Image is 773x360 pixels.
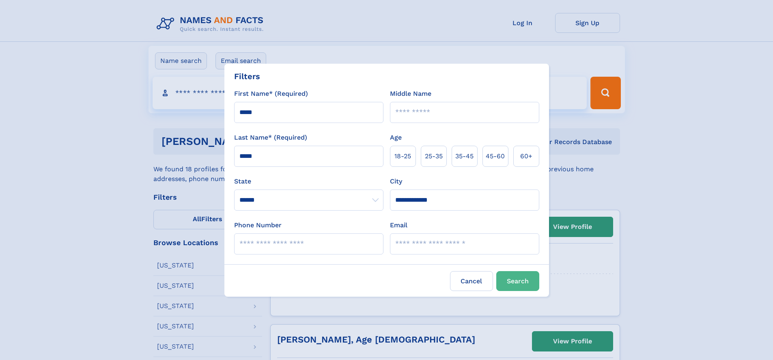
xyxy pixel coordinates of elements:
[234,220,282,230] label: Phone Number
[390,133,402,142] label: Age
[450,271,493,291] label: Cancel
[520,151,532,161] span: 60+
[425,151,443,161] span: 25‑35
[234,70,260,82] div: Filters
[390,220,407,230] label: Email
[234,177,383,186] label: State
[390,89,431,99] label: Middle Name
[486,151,505,161] span: 45‑60
[390,177,402,186] label: City
[234,133,307,142] label: Last Name* (Required)
[496,271,539,291] button: Search
[394,151,411,161] span: 18‑25
[455,151,474,161] span: 35‑45
[234,89,308,99] label: First Name* (Required)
